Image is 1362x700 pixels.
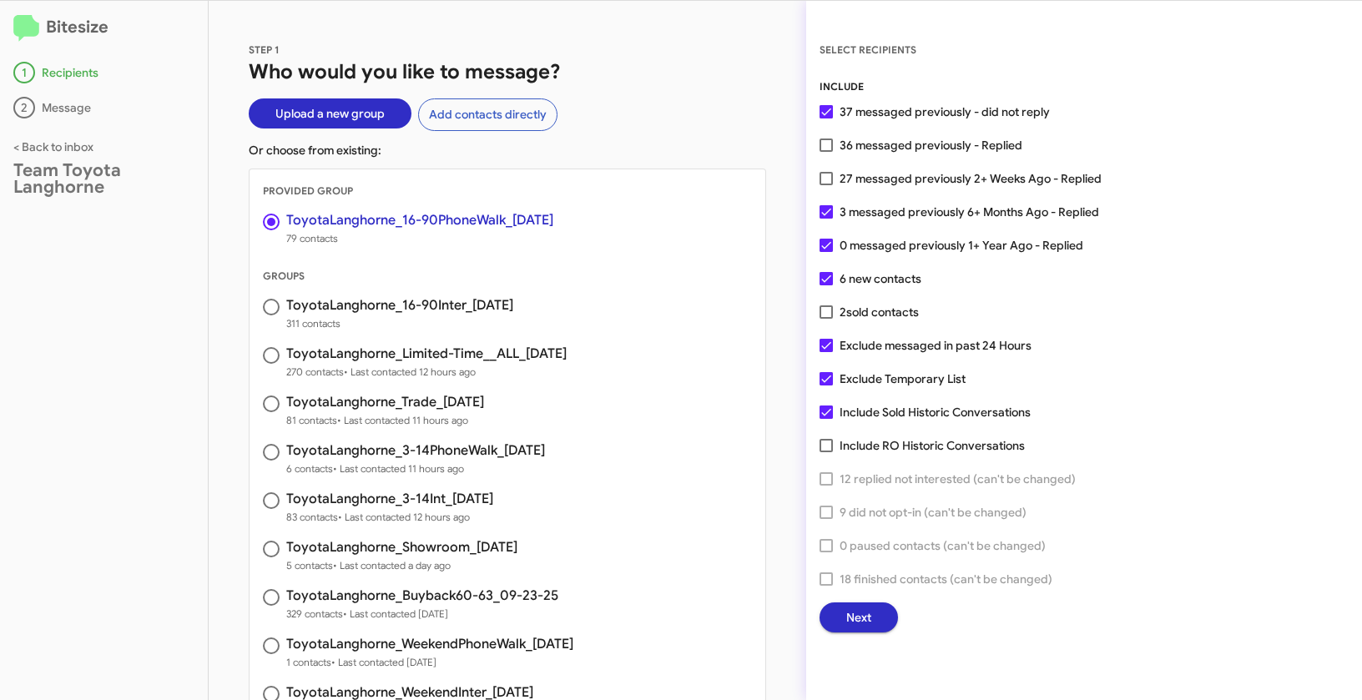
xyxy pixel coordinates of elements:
[840,135,1022,155] span: 36 messaged previously - Replied
[840,536,1046,556] span: 0 paused contacts (can't be changed)
[286,686,533,699] h3: ToyotaLanghorne_WeekendInter_[DATE]
[840,402,1031,422] span: Include Sold Historic Conversations
[820,43,916,56] span: SELECT RECIPIENTS
[846,305,919,320] span: sold contacts
[286,637,573,651] h3: ToyotaLanghorne_WeekendPhoneWalk_[DATE]
[249,58,766,85] h1: Who would you like to message?
[13,97,35,118] div: 2
[249,43,280,56] span: STEP 1
[286,461,545,477] span: 6 contacts
[13,62,35,83] div: 1
[286,395,484,409] h3: ToyotaLanghorne_Trade_[DATE]
[13,97,194,118] div: Message
[286,299,513,312] h3: ToyotaLanghorne_16-90Inter_[DATE]
[418,98,557,131] button: Add contacts directly
[840,202,1099,222] span: 3 messaged previously 6+ Months Ago - Replied
[13,162,194,195] div: Team Toyota Langhorne
[333,559,451,572] span: • Last contacted a day ago
[840,469,1076,489] span: 12 replied not interested (can't be changed)
[820,602,898,632] button: Next
[343,607,448,620] span: • Last contacted [DATE]
[840,235,1083,255] span: 0 messaged previously 1+ Year Ago - Replied
[286,347,567,360] h3: ToyotaLanghorne_Limited-Time__ALL_[DATE]
[286,444,545,457] h3: ToyotaLanghorne_3-14PhoneWalk_[DATE]
[840,102,1050,122] span: 37 messaged previously - did not reply
[286,492,493,506] h3: ToyotaLanghorne_3-14Int_[DATE]
[286,230,553,247] span: 79 contacts
[846,602,871,632] span: Next
[820,78,1349,95] div: INCLUDE
[13,15,39,42] img: logo-minimal.svg
[249,142,766,159] p: Or choose from existing:
[13,14,194,42] h2: Bitesize
[250,183,765,199] div: PROVIDED GROUP
[840,335,1032,355] span: Exclude messaged in past 24 Hours
[286,412,484,429] span: 81 contacts
[249,98,411,128] button: Upload a new group
[840,436,1025,456] span: Include RO Historic Conversations
[286,214,553,227] h3: ToyotaLanghorne_16-90PhoneWalk_[DATE]
[840,269,921,289] span: 6 new contacts
[13,139,93,154] a: < Back to inbox
[250,268,765,285] div: GROUPS
[344,365,476,378] span: • Last contacted 12 hours ago
[275,98,385,128] span: Upload a new group
[840,169,1102,189] span: 27 messaged previously 2+ Weeks Ago - Replied
[286,364,567,380] span: 270 contacts
[286,654,573,671] span: 1 contacts
[840,369,966,389] span: Exclude Temporary List
[840,502,1027,522] span: 9 did not opt-in (can't be changed)
[840,302,919,322] span: 2
[840,569,1052,589] span: 18 finished contacts (can't be changed)
[286,606,558,622] span: 329 contacts
[331,656,436,668] span: • Last contacted [DATE]
[286,315,513,332] span: 311 contacts
[338,511,470,523] span: • Last contacted 12 hours ago
[337,414,468,426] span: • Last contacted 11 hours ago
[333,462,464,475] span: • Last contacted 11 hours ago
[286,589,558,602] h3: ToyotaLanghorne_Buyback60-63_09-23-25
[286,509,493,526] span: 83 contacts
[286,557,517,574] span: 5 contacts
[286,541,517,554] h3: ToyotaLanghorne_Showroom_[DATE]
[13,62,194,83] div: Recipients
